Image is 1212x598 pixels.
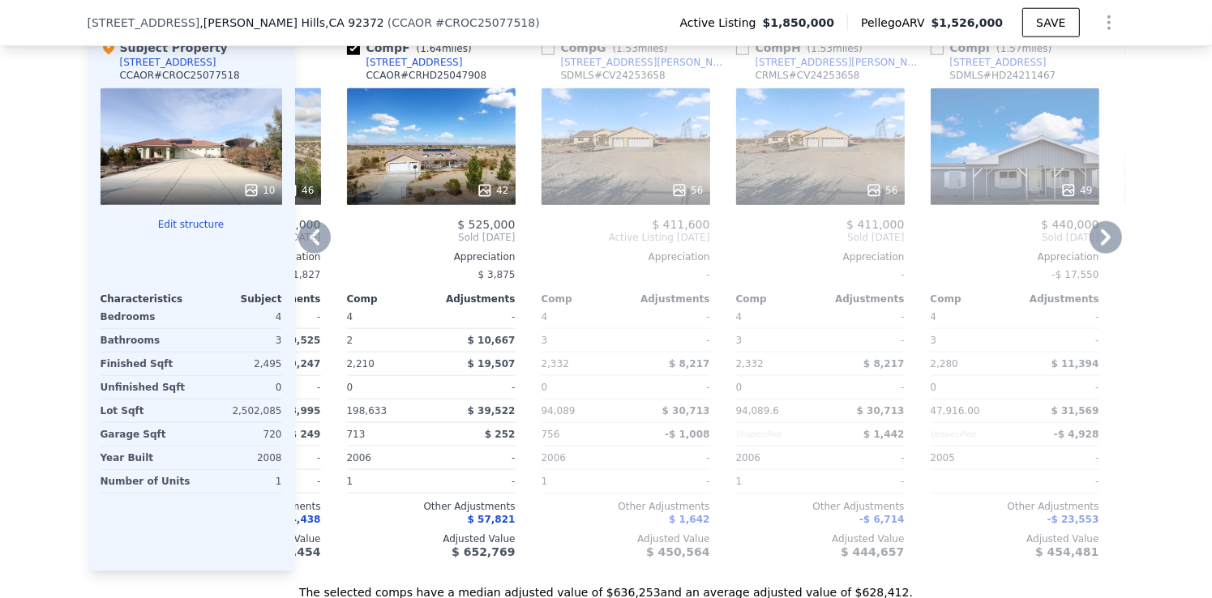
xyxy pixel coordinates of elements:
div: [STREET_ADDRESS] [950,56,1047,69]
div: 3 [195,329,282,352]
span: $ 39,522 [468,405,516,416]
span: $ 454,481 [1035,545,1099,558]
div: [STREET_ADDRESS][PERSON_NAME] [756,56,924,69]
div: - [629,376,710,399]
span: 1.53 [811,43,833,54]
span: [STREET_ADDRESS] [88,15,200,31]
span: $ 411,600 [652,218,709,231]
div: Bedrooms [101,305,188,328]
span: $ 57,821 [468,514,516,525]
div: - [824,446,905,469]
div: 2008 [195,446,282,469]
div: 1 [736,470,817,493]
div: - [1018,376,1099,399]
div: 2006 [347,446,428,469]
span: $ 10,667 [468,335,516,346]
div: Comp [542,293,626,305]
div: Bathrooms [101,329,188,352]
div: Garage Sqft [101,423,188,446]
div: Adjustments [626,293,710,305]
div: 0 [195,376,282,399]
a: [STREET_ADDRESS][PERSON_NAME] [736,56,924,69]
div: Adjusted Value [347,532,516,545]
a: [STREET_ADDRESS] [931,56,1047,69]
div: - [824,470,905,493]
span: 94,089.6 [736,405,779,416]
span: $ 44,438 [273,514,321,525]
div: 4 [195,305,282,328]
span: -$ 17,550 [1052,269,1099,280]
div: 42 [477,182,508,199]
div: Comp I [931,40,1059,56]
div: Comp [736,293,820,305]
span: Sold [DATE] [347,231,516,244]
div: Adjustments [820,293,905,305]
div: 3 [542,329,623,352]
span: Active Listing [DATE] [542,231,710,244]
span: $ 11,394 [1051,358,1099,369]
span: $ 30,713 [857,405,905,416]
div: - [629,470,710,493]
div: - [1018,470,1099,493]
span: $ 249 [290,429,321,440]
div: - [435,376,516,399]
span: 94,089 [542,405,576,416]
div: 56 [671,182,703,199]
div: [STREET_ADDRESS][PERSON_NAME] [561,56,730,69]
div: Lot Sqft [101,399,188,422]
div: Number of Units [101,470,191,493]
span: 4 [347,311,353,322]
span: $ 444,657 [841,545,904,558]
span: 1.64 [420,43,442,54]
div: SDMLS # CV24253658 [561,69,666,82]
div: ( ) [388,15,540,31]
span: ( miles) [801,43,869,54]
div: Adjustments [1015,293,1099,305]
div: 56 [866,182,897,199]
div: Comp H [736,40,869,56]
span: ( miles) [606,43,675,54]
span: -$ 23,553 [1047,514,1099,525]
span: 0 [542,382,548,393]
span: 4 [736,311,743,322]
div: - [1018,329,1099,352]
span: $ 252 [485,429,516,440]
div: 1 [196,470,281,493]
span: CCAOR [392,16,432,29]
span: $ 1,442 [863,429,904,440]
div: Comp [347,293,431,305]
span: Sold [DATE] [931,231,1099,244]
div: 2006 [542,446,623,469]
span: # CROC25077518 [435,16,535,29]
span: $ 8,217 [863,358,904,369]
span: $ 30,713 [662,405,710,416]
span: $ 8,217 [669,358,709,369]
button: Edit structure [101,218,282,231]
span: 2,332 [736,358,764,369]
div: CCAOR # CROC25077518 [120,69,240,82]
span: $ 3,875 [478,269,516,280]
div: - [629,446,710,469]
span: $ 10,525 [273,335,321,346]
div: Adjustments [431,293,516,305]
div: Appreciation [542,250,710,263]
span: 2,210 [347,358,375,369]
div: CCAOR # CRHD25047908 [366,69,487,82]
span: -$ 6,714 [859,514,904,525]
div: Appreciation [931,250,1099,263]
div: 1 [542,470,623,493]
span: 756 [542,429,560,440]
div: Appreciation [736,250,905,263]
a: [STREET_ADDRESS][PERSON_NAME] [542,56,730,69]
span: Sold [DATE] [736,231,905,244]
div: Adjusted Value [542,532,710,545]
div: [STREET_ADDRESS] [366,56,463,69]
div: - [824,305,905,328]
span: 47,916.00 [931,405,980,416]
div: SDMLS # HD24211467 [950,69,1056,82]
span: , [PERSON_NAME] Hills [199,15,384,31]
div: 2,502,085 [195,399,282,422]
div: - [1018,305,1099,328]
div: Subject [191,293,282,305]
div: 2,495 [195,352,282,375]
